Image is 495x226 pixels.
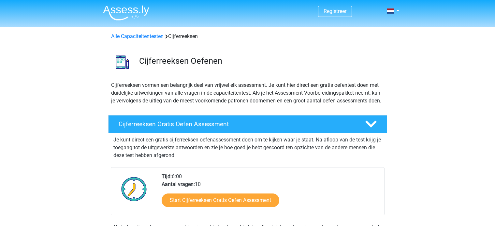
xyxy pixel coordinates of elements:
[113,136,382,159] p: Je kunt direct een gratis cijferreeksen oefenassessment doen om te kijken waar je staat. Na afloo...
[109,33,387,40] div: Cijferreeksen
[157,173,384,215] div: 6:00 10
[103,5,149,20] img: Assessly
[111,33,164,39] a: Alle Capaciteitentesten
[139,56,382,66] h3: Cijferreeksen Oefenen
[162,181,195,187] b: Aantal vragen:
[118,173,151,205] img: Klok
[109,48,136,76] img: cijferreeksen
[106,115,390,133] a: Cijferreeksen Gratis Oefen Assessment
[119,120,355,128] h4: Cijferreeksen Gratis Oefen Assessment
[162,173,172,179] b: Tijd:
[111,81,384,105] p: Cijferreeksen vormen een belangrijk deel van vrijwel elk assessment. Je kunt hier direct een grat...
[162,193,279,207] a: Start Cijferreeksen Gratis Oefen Assessment
[324,8,346,14] a: Registreer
